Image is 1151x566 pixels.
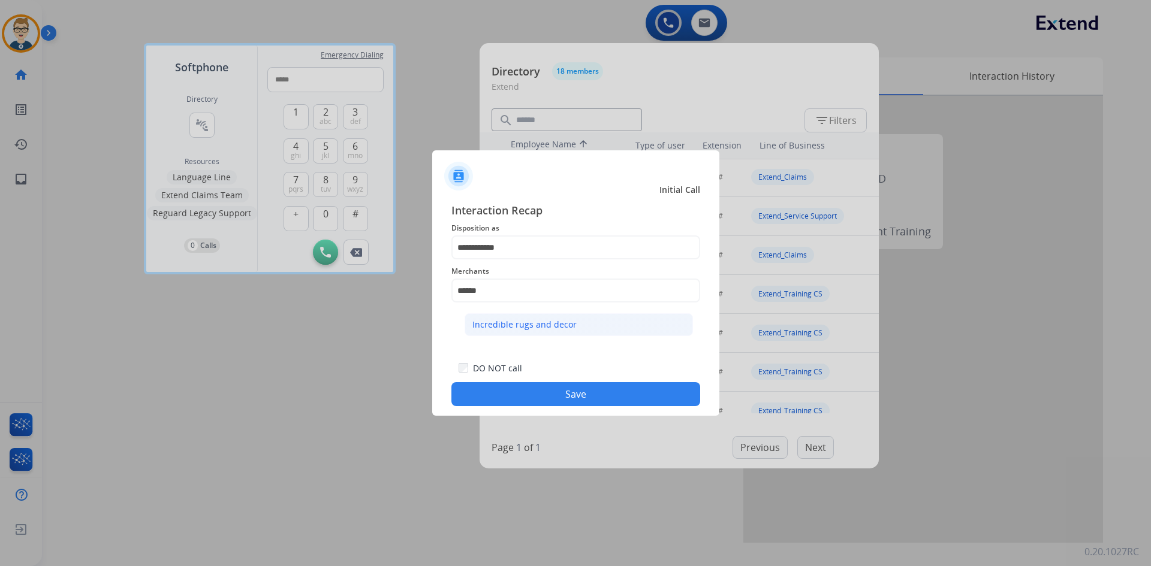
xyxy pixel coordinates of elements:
[451,221,700,235] span: Disposition as
[473,362,522,374] label: DO NOT call
[1084,544,1139,559] p: 0.20.1027RC
[451,382,700,406] button: Save
[659,184,700,196] span: Initial Call
[472,319,577,331] div: Incredible rugs and decor
[444,162,473,190] img: contactIcon
[451,202,700,221] span: Interaction Recap
[451,264,700,279] span: Merchants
